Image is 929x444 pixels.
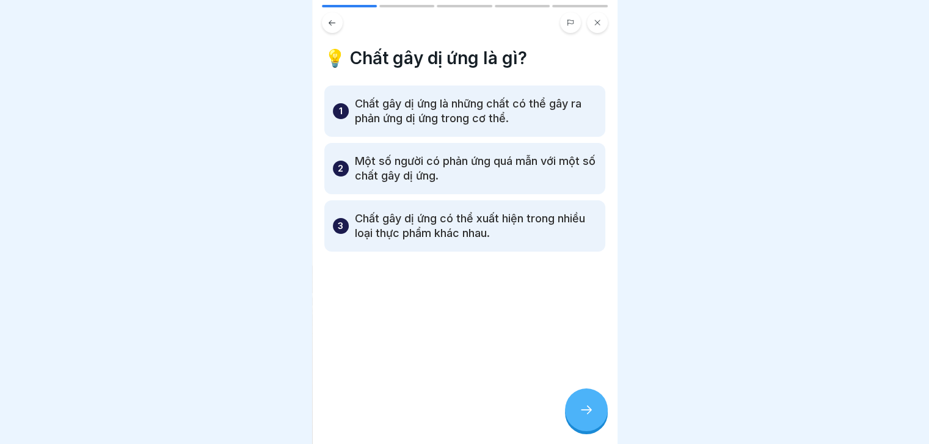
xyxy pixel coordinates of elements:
[324,48,527,68] font: 💡 Chất gây dị ứng là gì?
[355,212,585,239] font: Chất gây dị ứng có thể xuất hiện trong nhiều loại thực phẩm khác nhau.
[355,155,596,182] font: Một số người có phản ứng quá mẫn với một số chất gây dị ứng.
[355,97,581,125] font: Chất gây dị ứng là những chất có thể gây ra phản ứng dị ứng trong cơ thể.
[339,105,343,117] font: 1
[338,220,343,231] font: 3
[338,162,343,174] font: 2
